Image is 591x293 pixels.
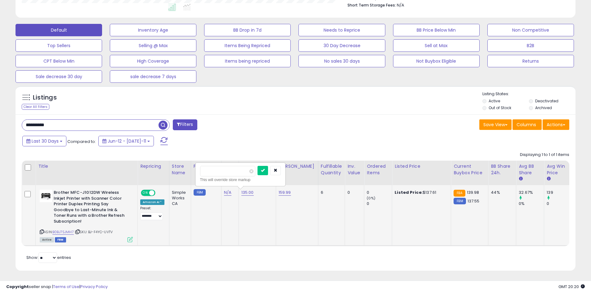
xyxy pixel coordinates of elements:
div: Amazon AI * [140,199,164,205]
img: 41E5BFIDp+L._SL40_.jpg [40,190,52,202]
button: Sale decrease 30 day [16,70,102,83]
a: Terms of Use [53,284,79,290]
button: Jun-12 - [DATE]-11 [98,136,154,146]
small: Avg BB Share. [519,176,522,182]
button: sale decrease 7 days [110,70,196,83]
div: Avg Win Price [547,163,569,176]
div: Fulfillable Quantity [321,163,342,176]
button: Last 30 Days [22,136,66,146]
div: BB Share 24h. [491,163,513,176]
div: Current Buybox Price [454,163,486,176]
div: ASIN: [40,190,133,242]
a: 135.00 [241,189,254,196]
div: Repricing [140,163,167,170]
span: N/A [397,2,404,8]
b: Brother MFC-J1012DW Wireless Inkjet Printer with Scanner Color Printer Duplex Printing Say Goodby... [54,190,129,226]
div: 44% [491,190,511,195]
p: Listing States: [482,91,575,97]
button: BB Price Below Min [393,24,480,36]
button: Columns [513,119,542,130]
span: Compared to: [67,139,96,144]
span: 2025-08-11 20:20 GMT [558,284,585,290]
span: 137.55 [468,198,480,204]
b: Listed Price: [395,189,423,195]
button: CPT Below Min [16,55,102,67]
button: Filters [173,119,197,130]
button: Selling @ Max [110,39,196,52]
div: 32.67% [519,190,544,195]
button: Actions [543,119,569,130]
button: No sales 30 days [298,55,385,67]
button: Top Sellers [16,39,102,52]
div: $137.61 [395,190,446,195]
label: Deactivated [535,98,558,104]
a: 159.99 [279,189,291,196]
span: All listings currently available for purchase on Amazon [40,237,54,242]
button: 30 Day Decrease [298,39,385,52]
span: Last 30 Days [32,138,59,144]
button: Items Being Repriced [204,39,291,52]
button: Needs to Reprice [298,24,385,36]
button: Save View [479,119,512,130]
div: 0 [347,190,359,195]
div: 139 [547,190,572,195]
button: Inventory Age [110,24,196,36]
button: Items being repriced [204,55,291,67]
div: Avg BB Share [519,163,541,176]
div: 0 [367,190,392,195]
span: 139.98 [467,189,479,195]
div: 0 [547,201,572,206]
button: Non Competitive [487,24,574,36]
div: Clear All Filters [22,104,49,110]
button: High Coverage [110,55,196,67]
label: Archived [535,105,552,110]
small: Avg Win Price. [547,176,550,182]
span: | SKU: BJ-F4YC-UVTV [75,229,113,234]
strong: Copyright [6,284,29,290]
h5: Listings [33,93,57,102]
div: 0% [519,201,544,206]
div: Ordered Items [367,163,389,176]
span: Columns [517,122,536,128]
button: Returns [487,55,574,67]
div: Fulfillment [194,163,219,170]
div: Simple Works CA [172,190,186,207]
button: Sell at Max [393,39,480,52]
div: This will override store markup [200,177,281,183]
span: ON [141,190,149,196]
span: Jun-12 - [DATE]-11 [108,138,146,144]
label: Active [489,98,500,104]
div: 0 [367,201,392,206]
button: B2B [487,39,574,52]
small: (0%) [367,196,375,201]
button: BB Drop in 7d [204,24,291,36]
small: FBA [454,190,465,197]
div: 6 [321,190,340,195]
div: [PERSON_NAME] [279,163,316,170]
span: Show: entries [26,255,71,260]
div: Preset: [140,206,164,220]
span: OFF [154,190,164,196]
a: B0BJ7SJMH7 [52,229,74,235]
a: N/A [224,189,231,196]
div: Title [38,163,135,170]
div: Listed Price [395,163,448,170]
button: Default [16,24,102,36]
div: Store Name [172,163,188,176]
b: Short Term Storage Fees: [347,2,396,8]
div: Displaying 1 to 1 of 1 items [520,152,569,158]
small: FBM [454,198,466,204]
div: seller snap | | [6,284,108,290]
label: Out of Stock [489,105,511,110]
small: FBM [194,189,206,196]
button: Not Buybox Eligible [393,55,480,67]
div: Inv. value [347,163,361,176]
a: Privacy Policy [80,284,108,290]
span: FBM [55,237,66,242]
